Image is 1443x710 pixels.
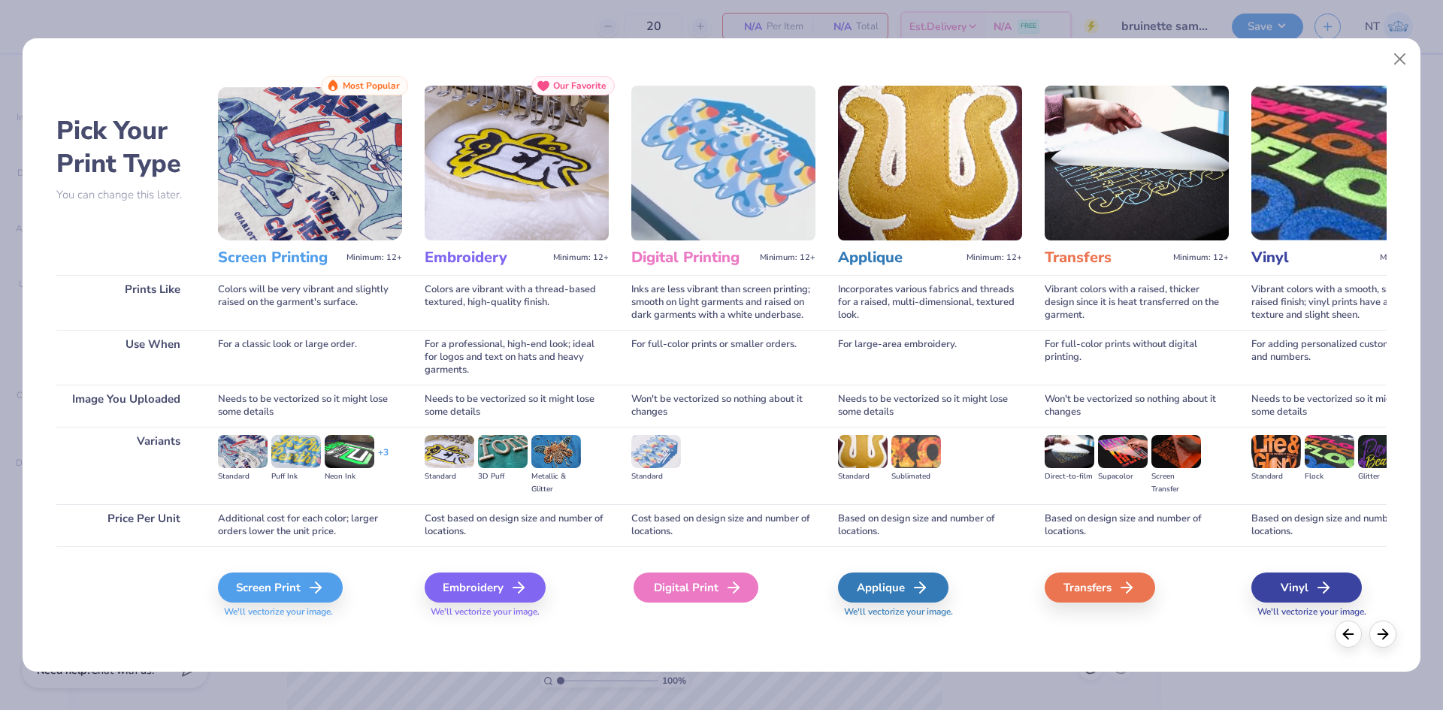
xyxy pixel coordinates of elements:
[838,435,888,468] img: Standard
[218,504,402,546] div: Additional cost for each color; larger orders lower the unit price.
[56,330,195,385] div: Use When
[1045,248,1167,267] h3: Transfers
[1251,385,1435,427] div: Needs to be vectorized so it might lose some details
[1251,606,1435,618] span: We'll vectorize your image.
[1151,435,1201,468] img: Screen Transfer
[271,435,321,468] img: Puff Ink
[425,573,546,603] div: Embroidery
[218,385,402,427] div: Needs to be vectorized so it might lose some details
[838,275,1022,330] div: Incorporates various fabrics and threads for a raised, multi-dimensional, textured look.
[218,86,402,240] img: Screen Printing
[1251,504,1435,546] div: Based on design size and number of locations.
[1098,470,1148,483] div: Supacolor
[425,606,609,618] span: We'll vectorize your image.
[1251,470,1301,483] div: Standard
[1380,252,1435,263] span: Minimum: 12+
[56,114,195,180] h2: Pick Your Print Type
[1251,330,1435,385] div: For adding personalized custom names and numbers.
[1358,435,1408,468] img: Glitter
[631,86,815,240] img: Digital Printing
[838,504,1022,546] div: Based on design size and number of locations.
[891,470,941,483] div: Sublimated
[218,573,343,603] div: Screen Print
[967,252,1022,263] span: Minimum: 12+
[1045,330,1229,385] div: For full-color prints without digital printing.
[631,275,815,330] div: Inks are less vibrant than screen printing; smooth on light garments and raised on dark garments ...
[891,435,941,468] img: Sublimated
[1045,385,1229,427] div: Won't be vectorized so nothing about it changes
[1098,435,1148,468] img: Supacolor
[838,385,1022,427] div: Needs to be vectorized so it might lose some details
[631,435,681,468] img: Standard
[1305,435,1354,468] img: Flock
[56,504,195,546] div: Price Per Unit
[218,435,268,468] img: Standard
[1173,252,1229,263] span: Minimum: 12+
[1045,86,1229,240] img: Transfers
[1251,573,1362,603] div: Vinyl
[218,330,402,385] div: For a classic look or large order.
[634,573,758,603] div: Digital Print
[478,435,528,468] img: 3D Puff
[553,80,607,91] span: Our Favorite
[218,248,340,267] h3: Screen Printing
[56,189,195,201] p: You can change this later.
[425,504,609,546] div: Cost based on design size and number of locations.
[1386,45,1414,74] button: Close
[838,86,1022,240] img: Applique
[325,435,374,468] img: Neon Ink
[343,80,400,91] span: Most Popular
[425,248,547,267] h3: Embroidery
[218,470,268,483] div: Standard
[1045,573,1155,603] div: Transfers
[1251,248,1374,267] h3: Vinyl
[56,385,195,427] div: Image You Uploaded
[425,470,474,483] div: Standard
[378,446,389,472] div: + 3
[531,470,581,496] div: Metallic & Glitter
[425,385,609,427] div: Needs to be vectorized so it might lose some details
[425,435,474,468] img: Standard
[1045,435,1094,468] img: Direct-to-film
[531,435,581,468] img: Metallic & Glitter
[1251,86,1435,240] img: Vinyl
[218,606,402,618] span: We'll vectorize your image.
[56,275,195,330] div: Prints Like
[1151,470,1201,496] div: Screen Transfer
[631,470,681,483] div: Standard
[325,470,374,483] div: Neon Ink
[478,470,528,483] div: 3D Puff
[838,573,948,603] div: Applique
[271,470,321,483] div: Puff Ink
[631,504,815,546] div: Cost based on design size and number of locations.
[1305,470,1354,483] div: Flock
[838,248,960,267] h3: Applique
[760,252,815,263] span: Minimum: 12+
[218,275,402,330] div: Colors will be very vibrant and slightly raised on the garment's surface.
[838,470,888,483] div: Standard
[838,330,1022,385] div: For large-area embroidery.
[425,275,609,330] div: Colors are vibrant with a thread-based textured, high-quality finish.
[1045,275,1229,330] div: Vibrant colors with a raised, thicker design since it is heat transferred on the garment.
[553,252,609,263] span: Minimum: 12+
[1045,470,1094,483] div: Direct-to-film
[1251,275,1435,330] div: Vibrant colors with a smooth, slightly raised finish; vinyl prints have a consistent texture and ...
[1045,504,1229,546] div: Based on design size and number of locations.
[631,385,815,427] div: Won't be vectorized so nothing about it changes
[425,330,609,385] div: For a professional, high-end look; ideal for logos and text on hats and heavy garments.
[1251,435,1301,468] img: Standard
[346,252,402,263] span: Minimum: 12+
[631,330,815,385] div: For full-color prints or smaller orders.
[56,427,195,504] div: Variants
[838,606,1022,618] span: We'll vectorize your image.
[1358,470,1408,483] div: Glitter
[425,86,609,240] img: Embroidery
[631,248,754,267] h3: Digital Printing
